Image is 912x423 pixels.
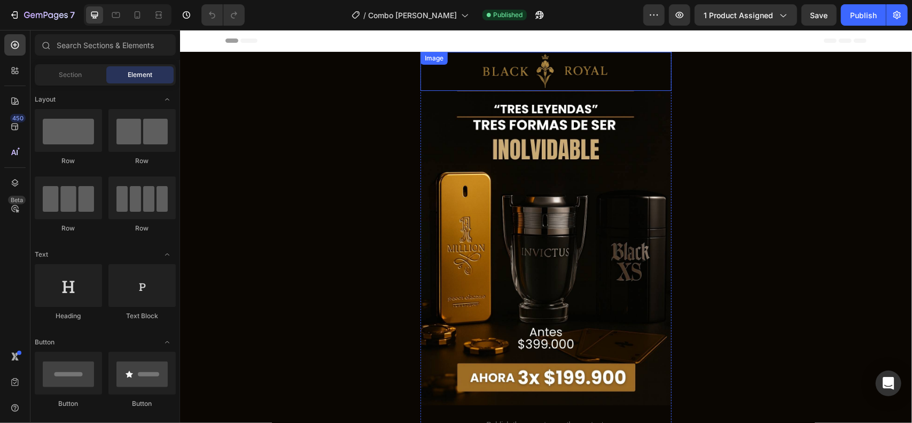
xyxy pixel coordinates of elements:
div: Row [35,224,102,233]
button: 1 product assigned [695,4,797,26]
span: Toggle open [159,334,176,351]
iframe: Design area [180,30,912,423]
div: Row [35,156,102,166]
div: Row [108,224,176,233]
div: 450 [10,114,26,122]
span: Published [493,10,523,20]
span: 1 product assigned [704,10,773,21]
span: Combo [PERSON_NAME] [368,10,457,21]
button: Publish [841,4,886,26]
button: 7 [4,4,80,26]
div: Undo/Redo [201,4,245,26]
div: Publish [850,10,877,21]
div: Row [108,156,176,166]
div: Heading [35,311,102,321]
span: Save [810,11,828,20]
div: Text Block [108,311,176,321]
span: Layout [35,95,56,104]
button: Save [801,4,837,26]
p: Publish the page to see the content. [251,389,481,401]
div: Open Intercom Messenger [876,371,901,396]
span: Section [59,70,82,80]
div: Button [108,399,176,409]
p: 7 [70,9,75,21]
span: Toggle open [159,91,176,108]
span: Button [35,337,54,347]
span: Element [128,70,152,80]
span: Toggle open [159,246,176,263]
div: Button [35,399,102,409]
input: Search Sections & Elements [35,34,176,56]
span: / [363,10,366,21]
span: Text [35,250,48,259]
div: Beta [8,196,26,204]
img: gempages_580265086258512644-4a5c3bce-245a-461f-81c5-e19c66d09369.jpg [240,61,492,375]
